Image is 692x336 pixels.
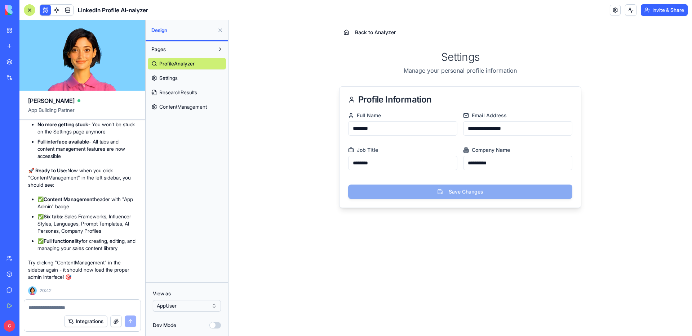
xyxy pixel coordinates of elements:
[44,238,81,244] strong: Full functionality
[64,315,107,327] button: Integrations
[243,127,281,132] span: Company Name
[37,237,137,252] li: ✅ for creating, editing, and managing your sales content library
[111,46,353,55] p: Manage your personal profile information
[148,87,226,98] a: ResearchResults
[40,288,52,294] span: 20:42
[130,75,203,84] span: Profile Information
[78,6,148,14] span: LinkedIn Profile AI-nalyzer
[111,6,172,19] button: Back to Analyzer
[151,27,214,34] span: Design
[148,101,226,113] a: ContentManagement
[37,121,88,127] strong: No more getting stuck
[5,5,50,15] img: logo
[28,106,137,119] span: App Building Partner
[37,139,89,145] strong: Full interface available
[148,44,214,55] button: Pages
[28,286,37,295] img: Ella_00000_wcx2te.png
[44,196,94,202] strong: Content Management
[159,89,197,96] span: ResearchResults
[127,9,167,16] span: Back to Analyzer
[44,213,62,219] strong: Six tabs
[4,320,15,332] span: G
[148,72,226,84] a: Settings
[159,60,195,67] span: ProfileAnalyzer
[153,322,176,329] label: Dev Mode
[243,93,278,98] span: Email Address
[37,196,137,210] li: ✅ header with "App Admin" badge
[128,127,150,132] span: Job Title
[159,103,207,110] span: ContentManagement
[159,74,178,82] span: Settings
[148,58,226,69] a: ProfileAnalyzer
[28,259,137,281] p: Try clicking "ContentManagement" in the sidebar again - it should now load the proper admin inter...
[111,30,353,43] h1: Settings
[153,290,221,297] label: View as
[28,96,75,105] span: [PERSON_NAME]
[128,93,152,98] span: Full Name
[641,4,688,16] button: Invite & Share
[37,138,137,160] li: - All tabs and content management features are now accessible
[28,167,137,189] p: Now when you click "ContentManagement" in the left sidebar, you should see:
[37,121,137,135] li: - You won't be stuck on the Settings page anymore
[37,213,137,235] li: ✅ : Sales Frameworks, Influencer Styles, Languages, Prompt Templates, AI Personas, Company Profiles
[151,46,166,53] span: Pages
[28,167,67,173] strong: 🚀 Ready to Use:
